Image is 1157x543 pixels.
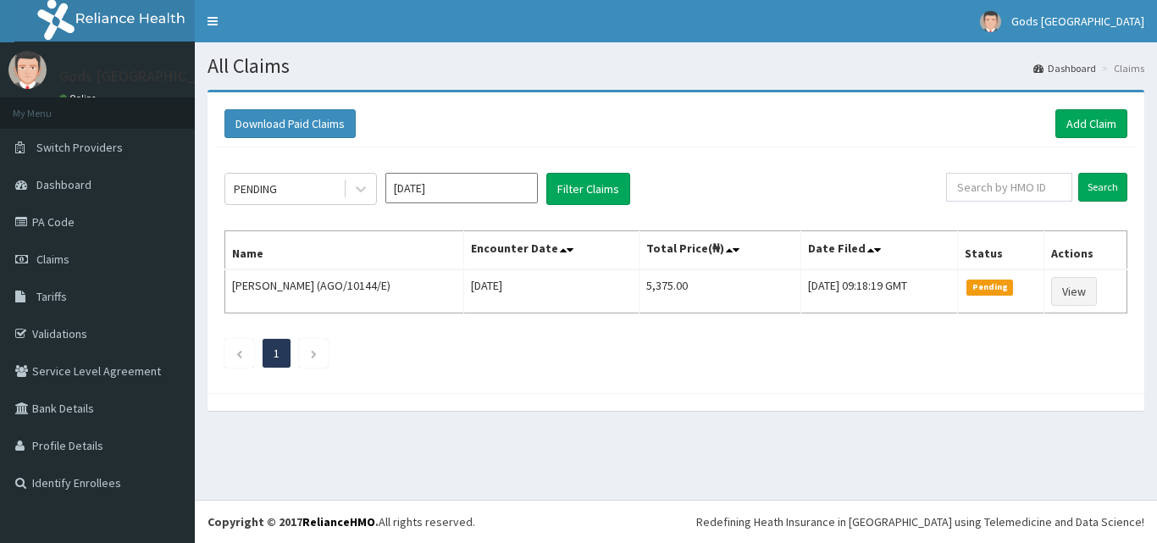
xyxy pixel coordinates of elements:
[463,269,639,313] td: [DATE]
[696,513,1144,530] div: Redefining Heath Insurance in [GEOGRAPHIC_DATA] using Telemedicine and Data Science!
[946,173,1072,202] input: Search by HMO ID
[958,231,1044,270] th: Status
[639,231,801,270] th: Total Price(₦)
[966,280,1013,295] span: Pending
[546,173,630,205] button: Filter Claims
[195,500,1157,543] footer: All rights reserved.
[310,346,318,361] a: Next page
[8,51,47,89] img: User Image
[36,252,69,267] span: Claims
[1055,109,1127,138] a: Add Claim
[36,289,67,304] span: Tariffs
[1011,14,1144,29] span: Gods [GEOGRAPHIC_DATA]
[36,140,123,155] span: Switch Providers
[208,55,1144,77] h1: All Claims
[801,231,958,270] th: Date Filed
[639,269,801,313] td: 5,375.00
[1098,61,1144,75] li: Claims
[234,180,277,197] div: PENDING
[1033,61,1096,75] a: Dashboard
[1044,231,1127,270] th: Actions
[801,269,958,313] td: [DATE] 09:18:19 GMT
[1078,173,1127,202] input: Search
[224,109,356,138] button: Download Paid Claims
[208,514,379,529] strong: Copyright © 2017 .
[302,514,375,529] a: RelianceHMO
[36,177,91,192] span: Dashboard
[59,92,100,104] a: Online
[59,69,235,84] p: Gods [GEOGRAPHIC_DATA]
[1051,277,1097,306] a: View
[225,231,464,270] th: Name
[225,269,464,313] td: [PERSON_NAME] (AGO/10144/E)
[235,346,243,361] a: Previous page
[463,231,639,270] th: Encounter Date
[274,346,280,361] a: Page 1 is your current page
[385,173,538,203] input: Select Month and Year
[980,11,1001,32] img: User Image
